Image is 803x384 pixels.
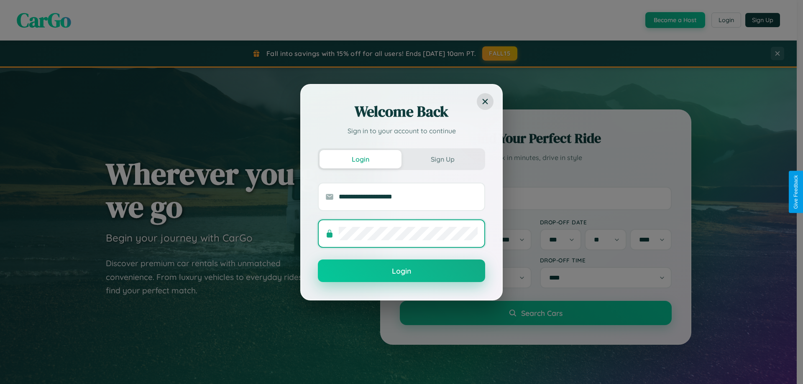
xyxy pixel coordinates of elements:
button: Login [320,150,401,168]
h2: Welcome Back [318,102,485,122]
button: Sign Up [401,150,483,168]
button: Login [318,259,485,282]
p: Sign in to your account to continue [318,126,485,136]
div: Give Feedback [793,175,799,209]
